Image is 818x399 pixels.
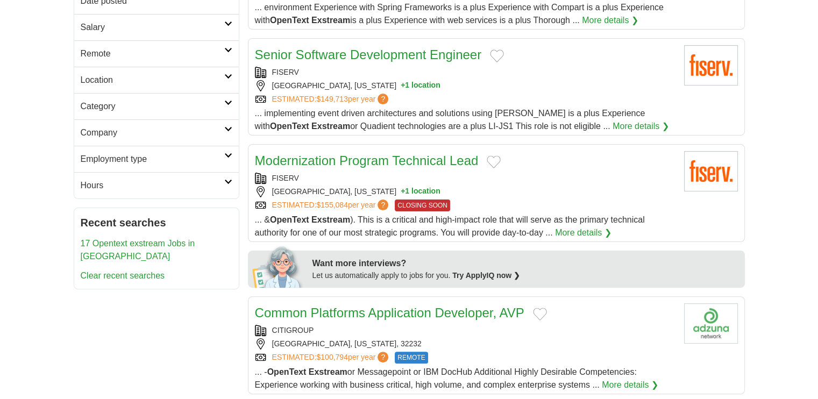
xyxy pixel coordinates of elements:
button: +1 location [401,80,440,91]
img: Fiserv logo [684,45,738,85]
div: [GEOGRAPHIC_DATA], [US_STATE], 32232 [255,338,675,350]
h2: Employment type [81,153,224,166]
h2: Recent searches [81,215,232,231]
button: Add to favorite jobs [487,155,501,168]
a: More details ❯ [555,226,611,239]
span: ? [378,199,388,210]
div: CITIGROUP [255,325,675,336]
span: $155,084 [316,201,347,209]
div: [GEOGRAPHIC_DATA], [US_STATE] [255,186,675,197]
span: ? [378,352,388,362]
a: Hours [74,172,239,198]
h2: Salary [81,21,224,34]
span: + [401,186,405,197]
a: Employment type [74,146,239,172]
a: ESTIMATED:$149,713per year? [272,94,391,105]
a: FISERV [272,174,299,182]
a: ESTIMATED:$155,084per year? [272,199,391,211]
strong: Exstream [311,16,350,25]
span: ... environment Experience with Spring Frameworks is a plus Experience with Compart is a plus Exp... [255,3,664,25]
img: apply-iq-scientist.png [252,245,304,288]
button: Add to favorite jobs [533,308,547,320]
strong: OpenText [270,122,309,131]
button: +1 location [401,186,440,197]
div: Let us automatically apply to jobs for you. [312,270,738,281]
h2: Company [81,126,224,139]
h2: Location [81,74,224,87]
strong: OpenText [270,16,309,25]
strong: Exstream [311,215,350,224]
div: [GEOGRAPHIC_DATA], [US_STATE] [255,80,675,91]
a: Modernization Program Technical Lead [255,153,479,168]
h2: Hours [81,179,224,192]
img: Company logo [684,303,738,344]
strong: OpenText [267,367,307,376]
a: Remote [74,40,239,67]
a: Common Platforms Application Developer, AVP [255,305,524,320]
strong: Exstream [311,122,350,131]
h2: Category [81,100,224,113]
div: Want more interviews? [312,257,738,270]
span: ... & ). This is a critical and high-impact role that will serve as the primary technical authori... [255,215,645,237]
a: Company [74,119,239,146]
span: + [401,80,405,91]
a: Salary [74,14,239,40]
a: More details ❯ [602,379,658,391]
a: Try ApplyIQ now ❯ [452,271,520,280]
a: Category [74,93,239,119]
a: Location [74,67,239,93]
a: Clear recent searches [81,271,165,280]
h2: Remote [81,47,224,60]
a: FISERV [272,68,299,76]
span: ... - or Messagepoint or IBM DocHub Additional Highly Desirable Competencies: Experience working ... [255,367,637,389]
a: Senior Software Development Engineer [255,47,482,62]
span: $149,713 [316,95,347,103]
a: ESTIMATED:$100,794per year? [272,352,391,364]
span: $100,794 [316,353,347,361]
a: More details ❯ [613,120,669,133]
span: ? [378,94,388,104]
strong: OpenText [270,215,309,224]
span: REMOTE [395,352,428,364]
span: CLOSING SOON [395,199,450,211]
strong: Exstream [309,367,347,376]
span: ... implementing event driven architectures and solutions using [PERSON_NAME] is a plus Experienc... [255,109,645,131]
img: Fiserv logo [684,151,738,191]
a: More details ❯ [582,14,638,27]
a: 17 Opentext exstream Jobs in [GEOGRAPHIC_DATA] [81,239,195,261]
button: Add to favorite jobs [490,49,504,62]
